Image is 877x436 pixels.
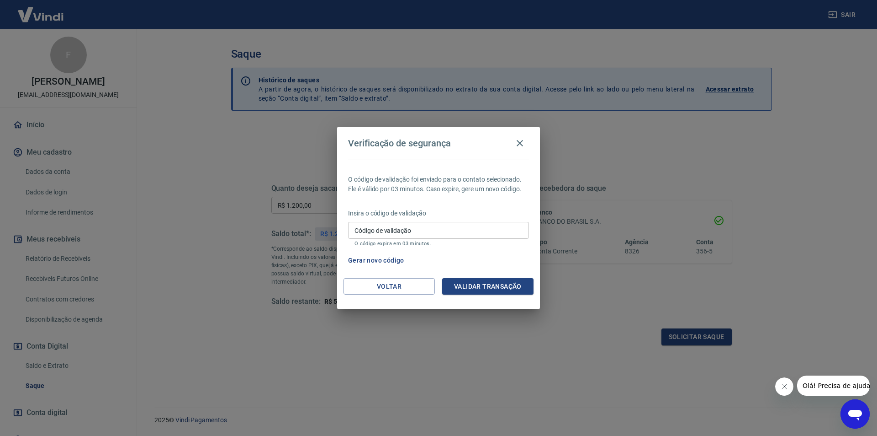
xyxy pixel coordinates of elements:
p: Insira o código de validação [348,209,529,218]
h4: Verificação de segurança [348,138,451,149]
button: Validar transação [442,278,534,295]
iframe: Mensagem da empresa [797,376,870,396]
p: O código expira em 03 minutos. [354,241,523,247]
iframe: Fechar mensagem [775,377,793,396]
p: O código de validação foi enviado para o contato selecionado. Ele é válido por 03 minutos. Caso e... [348,175,529,194]
iframe: Botão para abrir a janela de mensagens [840,399,870,429]
button: Gerar novo código [344,252,408,269]
button: Voltar [343,278,435,295]
span: Olá! Precisa de ajuda? [5,6,77,14]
